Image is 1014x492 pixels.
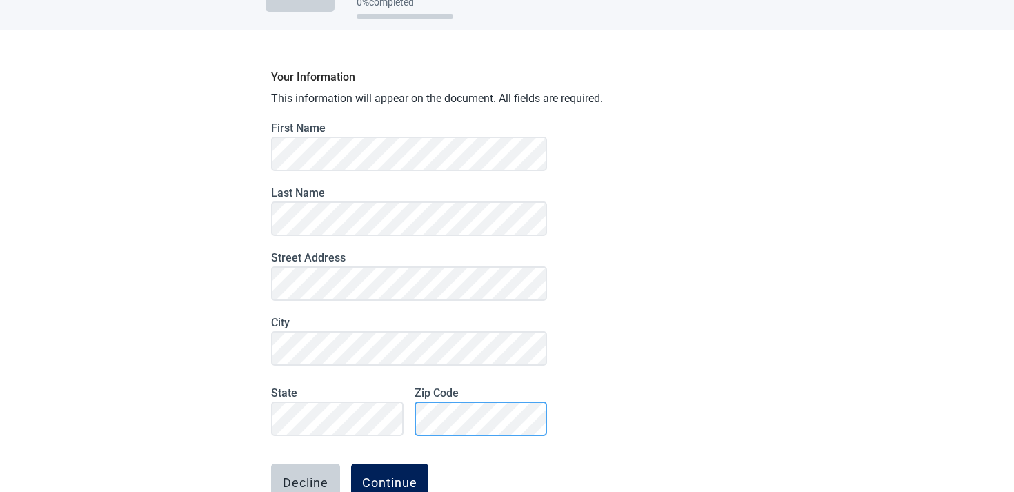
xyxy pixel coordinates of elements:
p: This information will appear on the document. All fields are required. [271,91,743,106]
label: Zip Code [415,386,547,400]
label: Last Name [271,186,547,199]
label: First Name [271,121,547,135]
h2: Your Information [271,68,743,86]
label: Street Address [271,251,547,264]
div: Continue [362,476,417,490]
div: Decline [283,476,328,490]
label: State [271,386,404,400]
label: City [271,316,547,329]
